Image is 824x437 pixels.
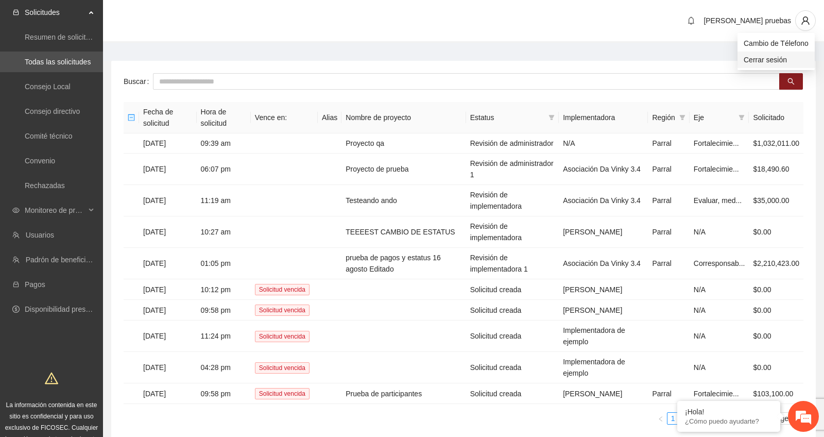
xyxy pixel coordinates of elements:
span: Región [652,112,675,123]
td: $18,490.60 [749,154,803,185]
td: 11:24 pm [197,321,251,352]
span: filter [679,114,685,121]
span: [PERSON_NAME] pruebas [703,16,791,25]
td: $103,100.00 [749,383,803,404]
a: Comité técnico [25,132,73,140]
td: [DATE] [139,154,197,185]
td: 10:27 am [197,216,251,248]
a: Padrón de beneficiarios [26,256,101,264]
span: Solicitud vencida [255,388,310,399]
th: Fecha de solicitud [139,102,197,133]
td: N/A [690,279,749,300]
span: Fortalecimie... [694,390,739,398]
td: Parral [648,154,689,185]
th: Alias [318,102,341,133]
td: 01:05 pm [197,248,251,279]
td: 06:07 pm [197,154,251,185]
th: Implementadora [559,102,648,133]
th: Hora de solicitud [197,102,251,133]
td: [PERSON_NAME] [559,383,648,404]
th: Vence en: [251,102,318,133]
td: [DATE] [139,383,197,404]
td: [DATE] [139,279,197,300]
span: filter [546,110,557,125]
a: Rechazadas [25,181,65,190]
td: 10:12 pm [197,279,251,300]
span: Solicitud vencida [255,284,310,295]
a: Convenio [25,157,55,165]
td: Revisión de implementadora [466,216,559,248]
a: Consejo Local [25,82,71,91]
td: Solicitud creada [466,300,559,321]
li: 1 [667,412,679,425]
td: Parral [648,133,689,154]
td: N/A [690,216,749,248]
td: Parral [648,185,689,216]
td: [DATE] [139,185,197,216]
td: Solicitud creada [466,352,559,383]
li: Previous Page [655,412,667,425]
span: warning [45,372,58,385]
span: Fortalecimie... [694,165,739,173]
td: Solicitud creada [466,383,559,404]
td: prueba de pagos y estatus 16 agosto Editado [341,248,466,279]
td: Prueba de participantes [341,383,466,404]
a: Todas las solicitudes [25,58,91,66]
div: Chatee con nosotros ahora [54,53,173,66]
textarea: Escriba su mensaje y pulse “Intro” [5,281,196,317]
span: Eje [694,112,735,123]
td: [DATE] [139,133,197,154]
td: Asociación Da Vinky 3.4 [559,185,648,216]
a: Resumen de solicitudes por aprobar [25,33,141,41]
span: minus-square [128,114,135,121]
td: $0.00 [749,352,803,383]
td: $0.00 [749,216,803,248]
td: [DATE] [139,248,197,279]
td: $0.00 [749,321,803,352]
span: Cerrar sesión [744,54,809,65]
td: TEEEEST CAMBIO DE ESTATUS [341,216,466,248]
td: Proyecto qa [341,133,466,154]
td: [DATE] [139,300,197,321]
span: eye [12,207,20,214]
th: Nombre de proyecto [341,102,466,133]
td: Revisión de implementadora [466,185,559,216]
span: inbox [12,9,20,16]
span: Fortalecimie... [694,139,739,147]
td: Asociación Da Vinky 3.4 [559,248,648,279]
td: N/A [690,352,749,383]
td: $0.00 [749,279,803,300]
span: Solicitudes [25,2,85,23]
button: bell [683,12,699,29]
span: user [796,16,815,25]
button: user [795,10,816,31]
td: Revisión de administrador 1 [466,154,559,185]
td: [PERSON_NAME] [559,216,648,248]
td: [PERSON_NAME] [559,279,648,300]
span: left [658,416,664,422]
td: Parral [648,216,689,248]
td: Parral [648,248,689,279]
td: Revisión de implementadora 1 [466,248,559,279]
span: Estatus [470,112,544,123]
p: ¿Cómo puedo ayudarte? [685,417,772,425]
label: Buscar [124,73,153,90]
span: Cambio de Télefono [744,38,809,49]
span: search [787,78,795,86]
a: Usuarios [26,231,54,239]
td: N/A [690,300,749,321]
span: Monitoreo de proyectos [25,200,85,221]
td: 04:28 pm [197,352,251,383]
a: Pagos [25,280,45,289]
td: N/A [690,321,749,352]
a: 1 [667,413,679,424]
td: $0.00 [749,300,803,321]
a: Disponibilidad presupuestal [25,305,113,313]
th: Solicitado [749,102,803,133]
td: [PERSON_NAME] [559,300,648,321]
td: $1,032,011.00 [749,133,803,154]
span: Solicitud vencida [255,305,310,316]
td: [DATE] [139,321,197,352]
div: ¡Hola! [685,408,772,416]
span: Estamos en línea. [60,138,142,242]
